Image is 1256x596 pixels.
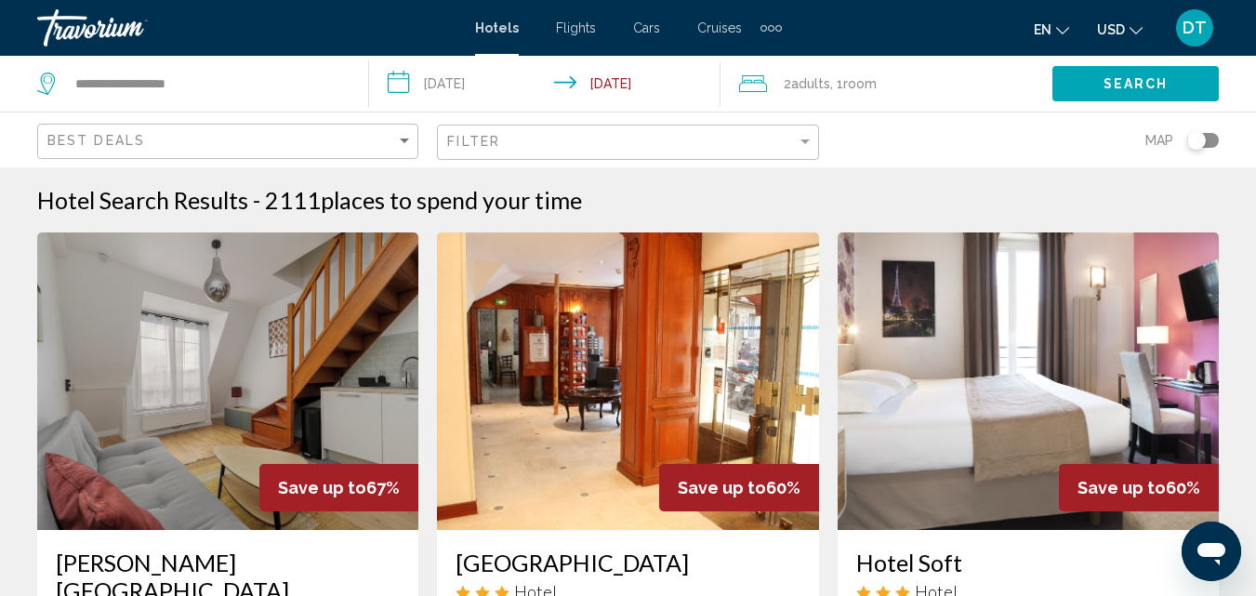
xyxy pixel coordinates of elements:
[265,186,582,214] h2: 2111
[437,124,818,162] button: Filter
[1059,464,1219,511] div: 60%
[843,76,877,91] span: Room
[1183,19,1207,37] span: DT
[856,549,1200,576] a: Hotel Soft
[678,478,766,497] span: Save up to
[369,56,720,112] button: Check-in date: Dec 24, 2025 Check-out date: Dec 30, 2025
[697,20,742,35] a: Cruises
[1097,22,1125,37] span: USD
[47,134,413,150] mat-select: Sort by
[37,232,418,530] img: Hotel image
[437,232,818,530] img: Hotel image
[721,56,1052,112] button: Travelers: 2 adults, 0 children
[838,232,1219,530] img: Hotel image
[1097,16,1143,43] button: Change currency
[278,478,366,497] span: Save up to
[1034,16,1069,43] button: Change language
[321,186,582,214] span: places to spend your time
[791,76,830,91] span: Adults
[253,186,260,214] span: -
[475,20,519,35] a: Hotels
[633,20,660,35] a: Cars
[47,133,145,148] span: Best Deals
[1034,22,1051,37] span: en
[1104,77,1169,92] span: Search
[1182,522,1241,581] iframe: Button to launch messaging window
[447,134,500,149] span: Filter
[456,549,800,576] a: [GEOGRAPHIC_DATA]
[556,20,596,35] a: Flights
[760,13,782,43] button: Extra navigation items
[1170,8,1219,47] button: User Menu
[259,464,418,511] div: 67%
[1078,478,1166,497] span: Save up to
[37,9,456,46] a: Travorium
[1145,127,1173,153] span: Map
[784,71,830,97] span: 2
[830,71,877,97] span: , 1
[37,186,248,214] h1: Hotel Search Results
[1173,132,1219,149] button: Toggle map
[659,464,819,511] div: 60%
[1052,66,1219,100] button: Search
